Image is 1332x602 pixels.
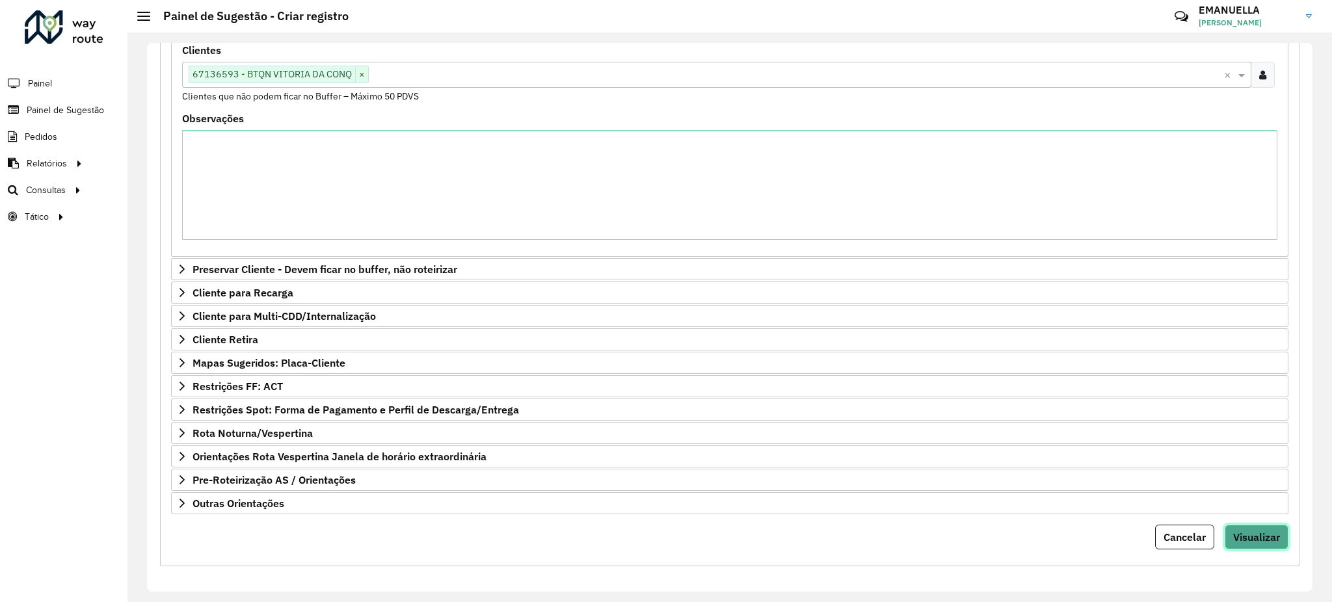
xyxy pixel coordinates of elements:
[193,358,345,368] span: Mapas Sugeridos: Placa-Cliente
[1155,525,1214,549] button: Cancelar
[25,210,49,224] span: Tático
[26,183,66,197] span: Consultas
[1167,3,1195,31] a: Contato Rápido
[171,399,1288,421] a: Restrições Spot: Forma de Pagamento e Perfil de Descarga/Entrega
[27,157,67,170] span: Relatórios
[193,334,258,345] span: Cliente Retira
[27,103,104,117] span: Painel de Sugestão
[171,422,1288,444] a: Rota Noturna/Vespertina
[193,404,519,415] span: Restrições Spot: Forma de Pagamento e Perfil de Descarga/Entrega
[193,428,313,438] span: Rota Noturna/Vespertina
[25,130,57,144] span: Pedidos
[150,9,349,23] h2: Painel de Sugestão - Criar registro
[171,40,1288,257] div: Priorizar Cliente - Não podem ficar no buffer
[189,66,355,82] span: 67136593 - BTQN VITORIA DA CONQ
[193,475,356,485] span: Pre-Roteirização AS / Orientações
[171,469,1288,491] a: Pre-Roteirização AS / Orientações
[193,264,457,274] span: Preservar Cliente - Devem ficar no buffer, não roteirizar
[171,328,1288,350] a: Cliente Retira
[193,451,486,462] span: Orientações Rota Vespertina Janela de horário extraordinária
[1224,67,1235,83] span: Clear all
[193,287,293,298] span: Cliente para Recarga
[193,498,284,508] span: Outras Orientações
[1199,4,1296,16] h3: EMANUELLA
[171,258,1288,280] a: Preservar Cliente - Devem ficar no buffer, não roteirizar
[1164,530,1206,543] span: Cancelar
[171,492,1288,514] a: Outras Orientações
[28,77,52,90] span: Painel
[171,352,1288,374] a: Mapas Sugeridos: Placa-Cliente
[171,281,1288,304] a: Cliente para Recarga
[1233,530,1280,543] span: Visualizar
[1199,17,1296,29] span: [PERSON_NAME]
[171,445,1288,467] a: Orientações Rota Vespertina Janela de horário extraordinária
[355,67,368,83] span: ×
[182,111,244,126] label: Observações
[193,381,283,391] span: Restrições FF: ACT
[182,90,419,102] small: Clientes que não podem ficar no Buffer – Máximo 50 PDVS
[171,375,1288,397] a: Restrições FF: ACT
[171,305,1288,327] a: Cliente para Multi-CDD/Internalização
[193,311,376,321] span: Cliente para Multi-CDD/Internalização
[1225,525,1288,549] button: Visualizar
[182,42,221,58] label: Clientes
